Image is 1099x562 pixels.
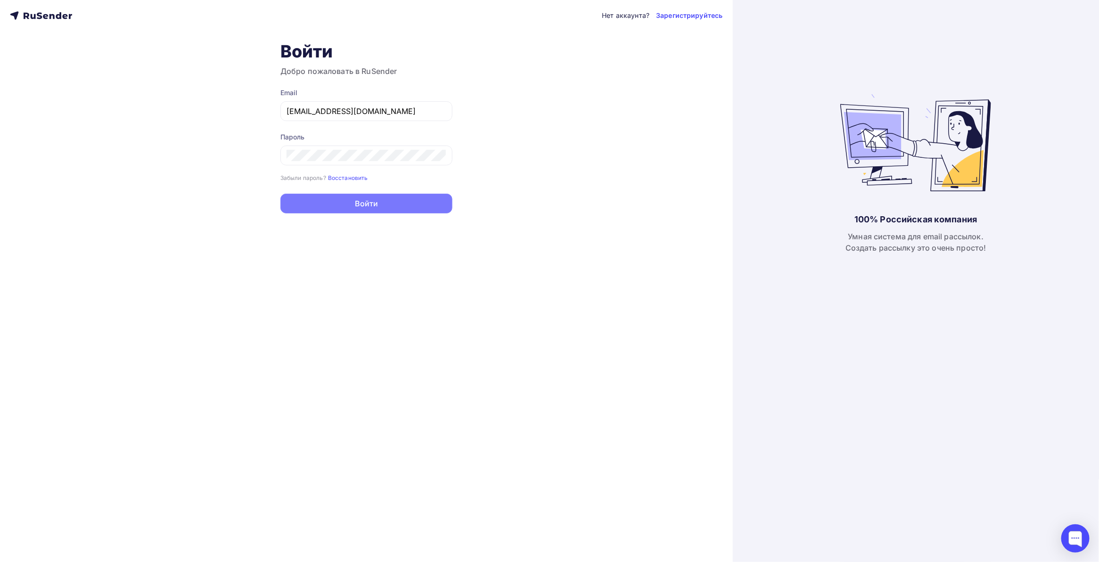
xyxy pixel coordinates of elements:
[280,174,326,181] small: Забыли пароль?
[280,41,452,62] h1: Войти
[328,174,368,181] small: Восстановить
[602,11,649,20] div: Нет аккаунта?
[280,194,452,213] button: Войти
[280,65,452,77] h3: Добро пожаловать в RuSender
[845,231,986,253] div: Умная система для email рассылок. Создать рассылку это очень просто!
[280,132,452,142] div: Пароль
[656,11,722,20] a: Зарегистрируйтесь
[280,88,452,98] div: Email
[287,106,446,117] input: Укажите свой email
[854,214,977,225] div: 100% Российская компания
[328,173,368,181] a: Восстановить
